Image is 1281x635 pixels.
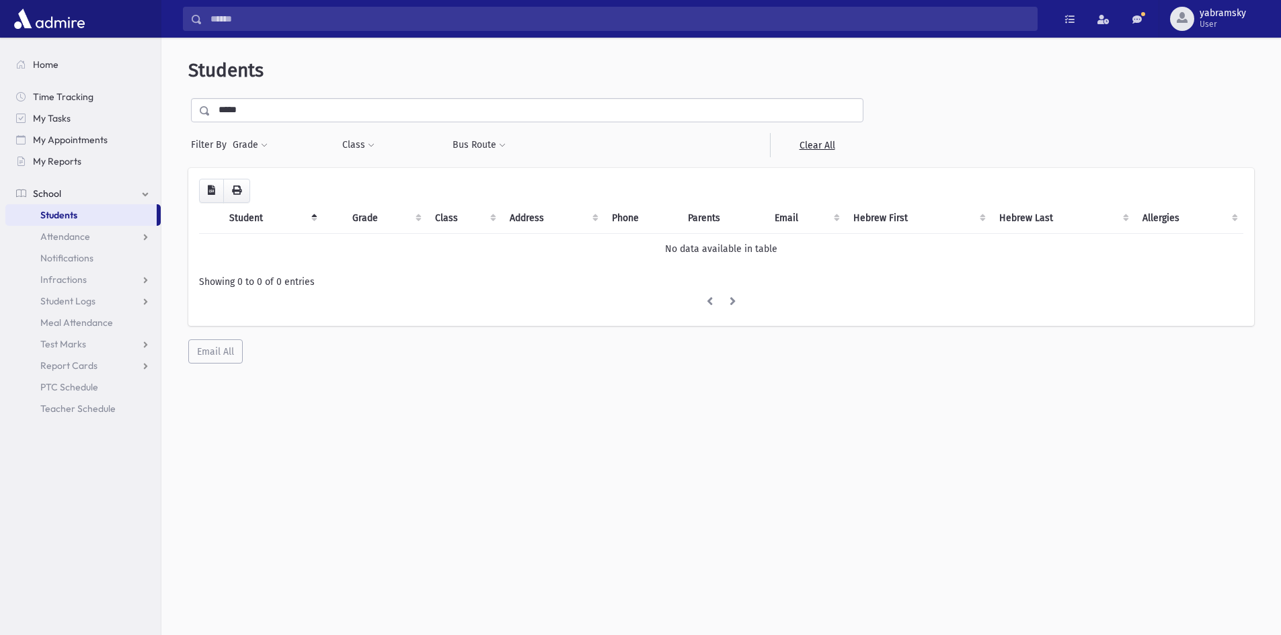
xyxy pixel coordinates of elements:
span: Infractions [40,273,87,286]
span: My Tasks [33,112,71,124]
span: Test Marks [40,338,86,350]
span: School [33,187,61,200]
span: Teacher Schedule [40,403,116,415]
button: Grade [232,133,268,157]
span: Filter By [191,138,232,152]
span: Meal Attendance [40,316,113,329]
td: No data available in table [199,233,1243,264]
th: Hebrew First: activate to sort column ascending [845,203,991,234]
a: Students [5,204,157,226]
span: Notifications [40,252,93,264]
th: Grade: activate to sort column ascending [344,203,426,234]
button: Class [342,133,375,157]
th: Email: activate to sort column ascending [767,203,845,234]
a: Home [5,54,161,75]
th: Class: activate to sort column ascending [427,203,502,234]
a: Clear All [770,133,863,157]
button: Bus Route [452,133,506,157]
span: Students [40,209,77,221]
th: Allergies: activate to sort column ascending [1134,203,1243,234]
a: My Appointments [5,129,161,151]
a: Report Cards [5,355,161,376]
span: Home [33,58,59,71]
span: Report Cards [40,359,98,372]
span: Attendance [40,230,90,243]
th: Parents [680,203,767,234]
input: Search [202,7,1037,31]
span: User [1200,19,1246,30]
a: PTC Schedule [5,376,161,398]
button: Email All [188,339,243,364]
th: Address: activate to sort column ascending [502,203,604,234]
a: Time Tracking [5,86,161,108]
a: Test Marks [5,333,161,355]
button: Print [223,179,250,203]
a: Student Logs [5,290,161,312]
a: Meal Attendance [5,312,161,333]
div: Showing 0 to 0 of 0 entries [199,275,1243,289]
a: Infractions [5,269,161,290]
span: My Reports [33,155,81,167]
a: School [5,183,161,204]
th: Phone [604,203,680,234]
a: Notifications [5,247,161,269]
img: AdmirePro [11,5,88,32]
span: Students [188,59,264,81]
a: My Tasks [5,108,161,129]
th: Student: activate to sort column descending [221,203,323,234]
span: My Appointments [33,134,108,146]
span: PTC Schedule [40,381,98,393]
span: Student Logs [40,295,95,307]
th: Hebrew Last: activate to sort column ascending [991,203,1135,234]
button: CSV [199,179,224,203]
a: My Reports [5,151,161,172]
a: Teacher Schedule [5,398,161,419]
span: Time Tracking [33,91,93,103]
span: yabramsky [1200,8,1246,19]
a: Attendance [5,226,161,247]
